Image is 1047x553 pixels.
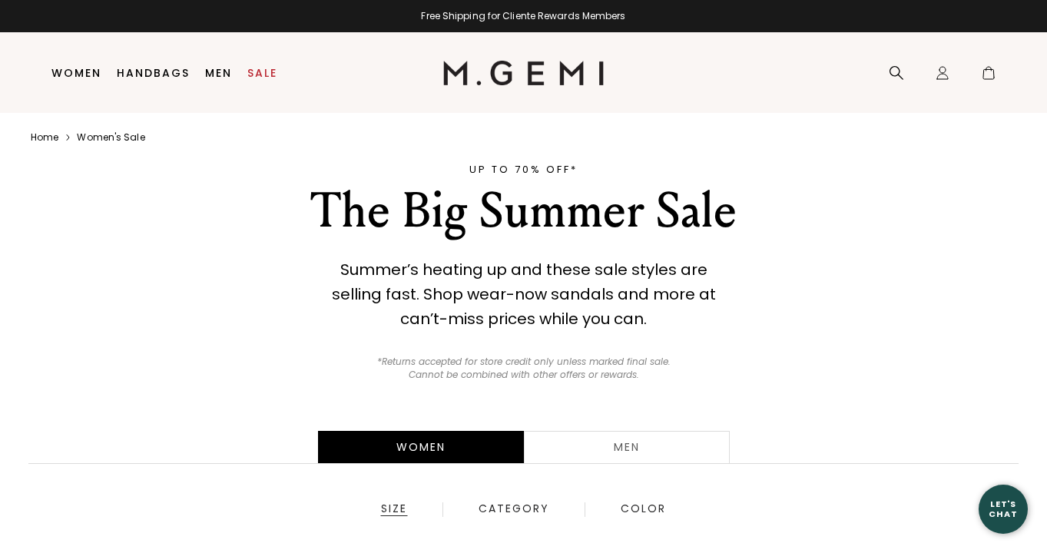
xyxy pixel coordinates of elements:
[443,61,604,85] img: M.Gemi
[117,67,190,79] a: Handbags
[51,67,101,79] a: Women
[31,131,58,144] a: Home
[316,257,731,331] div: Summer’s heating up and these sale styles are selling fast. Shop wear-now sandals and more at can...
[380,502,408,516] div: Size
[979,499,1028,518] div: Let's Chat
[239,184,809,239] div: The Big Summer Sale
[239,162,809,177] div: UP TO 70% OFF*
[205,67,232,79] a: Men
[478,502,550,516] div: Category
[620,502,667,516] div: Color
[247,67,277,79] a: Sale
[77,131,144,144] a: Women's sale
[318,431,524,463] div: Women
[524,431,730,463] a: Men
[368,356,679,382] p: *Returns accepted for store credit only unless marked final sale. Cannot be combined with other o...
